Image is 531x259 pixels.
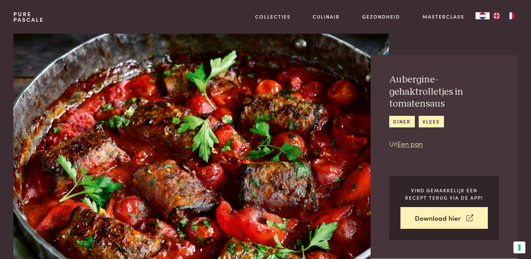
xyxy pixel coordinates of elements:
a: EN [490,12,504,19]
a: Collecties [255,13,291,20]
a: Download hier [400,207,488,229]
a: NL [476,12,490,19]
a: Masterclass [423,13,464,20]
a: diner [389,116,415,127]
p: Vind gemakkelijk een recept terug via de app! [400,187,488,201]
a: vlees [419,116,444,127]
a: Gezondheid [362,13,400,20]
a: PurePascale [13,11,44,22]
a: FR [504,12,518,19]
img: Aubergine-gehaktrolletjes in tomatensaus [13,34,389,259]
aside: Language selected: Nederlands [476,12,518,19]
a: Culinair [313,13,340,20]
a: Een pan [397,139,423,148]
p: Uit [389,139,499,149]
div: Language [476,12,490,19]
ul: Language list [490,12,518,19]
button: Uw voorkeuren voor toestemming voor trackingtechnologieën [513,241,525,253]
h2: Aubergine-gehaktrolletjes in tomatensaus [389,74,499,110]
